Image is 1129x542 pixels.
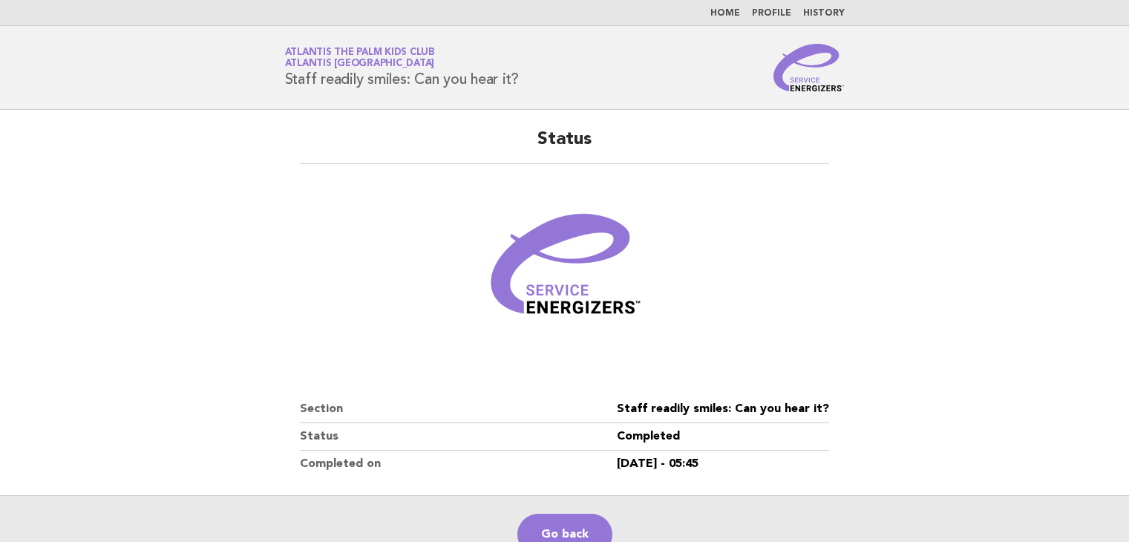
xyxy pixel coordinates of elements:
img: Verified [476,182,654,360]
dt: Section [300,396,617,423]
a: Home [710,9,740,18]
h2: Status [300,128,829,164]
a: History [803,9,845,18]
dt: Completed on [300,451,617,477]
dt: Status [300,423,617,451]
img: Service Energizers [773,44,845,91]
a: Atlantis The Palm Kids ClubAtlantis [GEOGRAPHIC_DATA] [285,48,435,68]
h1: Staff readily smiles: Can you hear it? [285,48,520,87]
dd: Staff readily smiles: Can you hear it? [617,396,829,423]
span: Atlantis [GEOGRAPHIC_DATA] [285,59,435,69]
dd: Completed [617,423,829,451]
a: Profile [752,9,791,18]
dd: [DATE] - 05:45 [617,451,829,477]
